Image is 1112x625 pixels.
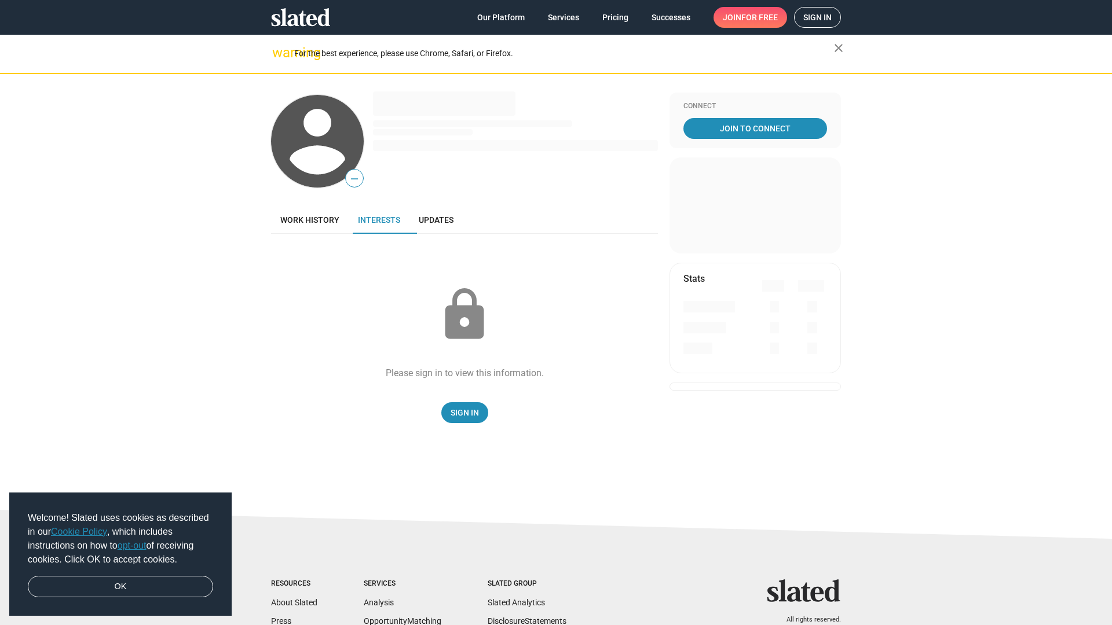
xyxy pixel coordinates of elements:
span: Interests [358,215,400,225]
div: Please sign in to view this information. [386,367,544,379]
a: Joinfor free [714,7,787,28]
div: Resources [271,579,317,589]
a: Sign In [441,402,488,423]
span: Updates [419,215,453,225]
a: opt-out [118,541,147,550]
span: Join [723,7,778,28]
a: Successes [642,7,700,28]
span: Successes [652,7,690,28]
a: Join To Connect [683,118,827,139]
span: — [346,171,363,186]
span: Welcome! Slated uses cookies as described in our , which includes instructions on how to of recei... [28,511,213,567]
mat-icon: warning [272,46,286,60]
a: Cookie Policy [51,527,107,536]
a: Slated Analytics [488,598,545,607]
span: Sign in [803,8,832,27]
span: for free [741,7,778,28]
span: Sign In [451,402,479,423]
span: Work history [280,215,339,225]
a: dismiss cookie message [28,576,213,598]
a: Pricing [593,7,638,28]
div: Slated Group [488,579,566,589]
span: Join To Connect [686,118,825,139]
a: About Slated [271,598,317,607]
div: Services [364,579,441,589]
div: Connect [683,102,827,111]
a: Interests [349,206,409,234]
a: Updates [409,206,463,234]
span: Pricing [602,7,628,28]
a: Sign in [794,7,841,28]
a: Analysis [364,598,394,607]
span: Our Platform [477,7,525,28]
a: Our Platform [468,7,534,28]
span: Services [548,7,579,28]
div: For the best experience, please use Chrome, Safari, or Firefox. [294,46,834,61]
mat-icon: close [832,41,846,55]
a: Services [539,7,588,28]
a: Work history [271,206,349,234]
mat-card-title: Stats [683,273,705,285]
mat-icon: lock [436,286,493,344]
div: cookieconsent [9,492,232,616]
